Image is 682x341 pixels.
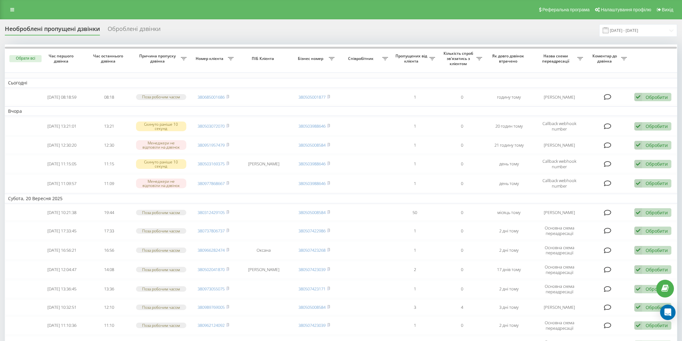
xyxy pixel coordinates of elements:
td: [PERSON_NAME] [532,299,586,315]
td: Субота, 20 Вересня 2025 [5,194,677,203]
td: місяць тому [485,205,532,220]
td: 2 дні тому [485,241,532,259]
div: Поза робочим часом [136,323,187,328]
td: [DATE] 11:15:05 [38,155,85,173]
div: Скинуто раніше 10 секунд [136,122,187,131]
td: Основна схема переадресації [532,317,586,335]
td: 13:36 [85,280,132,298]
div: Необроблені пропущені дзвінки [5,25,100,35]
td: 14:08 [85,261,132,279]
div: Скинуто раніше 10 секунд [136,159,187,169]
a: 380505008584 [298,142,326,148]
a: 380503072070 [198,123,225,129]
span: Вихід [662,7,673,12]
span: Час останнього дзвінка [91,54,127,63]
td: Callback webhook number [532,117,586,135]
td: [PERSON_NAME] [237,155,291,173]
td: 17 днів тому [485,261,532,279]
td: годину тому [485,89,532,105]
td: 08:18 [85,89,132,105]
div: Оброблені дзвінки [108,25,161,35]
td: [DATE] 08:18:59 [38,89,85,105]
td: Callback webhook number [532,174,586,192]
div: Поза робочим часом [136,286,187,292]
td: [DATE] 17:33:45 [38,222,85,240]
td: 1 [391,241,438,259]
td: [PERSON_NAME] [237,261,291,279]
td: [DATE] 11:10:36 [38,317,85,335]
td: [DATE] 12:30:20 [38,137,85,154]
td: 0 [438,174,485,192]
div: Обробити [646,267,668,273]
a: 380503988646 [298,180,326,186]
div: Обробити [646,161,668,167]
td: 1 [391,89,438,105]
td: 0 [438,137,485,154]
a: 380737806737 [198,228,225,234]
a: 380507422986 [298,228,326,234]
td: 0 [438,222,485,240]
div: Обробити [646,304,668,310]
a: 380977868667 [198,180,225,186]
td: 3 дні тому [485,299,532,315]
a: 380989769005 [198,304,225,310]
div: Обробити [646,123,668,129]
div: Обробити [646,180,668,186]
a: 380962124092 [198,322,225,328]
td: 1 [391,317,438,335]
div: Обробити [646,209,668,216]
td: Основна схема переадресації [532,280,586,298]
td: 3 [391,299,438,315]
td: 13:21 [85,117,132,135]
td: 50 [391,205,438,220]
td: 0 [438,261,485,279]
span: Коментар до дзвінка [589,54,621,63]
div: Обробити [646,228,668,234]
a: 380685001686 [198,94,225,100]
a: 380505001877 [298,94,326,100]
a: 380502041870 [198,267,225,272]
td: Основна схема переадресації [532,261,586,279]
div: Поза робочим часом [136,267,187,272]
td: день тому [485,174,532,192]
td: 0 [438,205,485,220]
td: 12:30 [85,137,132,154]
span: Пропущених від клієнта [395,54,429,63]
a: 380503988646 [298,123,326,129]
td: 20 годин тому [485,117,532,135]
td: Основна схема переадресації [532,241,586,259]
div: Open Intercom Messenger [660,305,676,320]
div: Поза робочим часом [136,248,187,253]
span: Налаштування профілю [601,7,651,12]
td: 11:15 [85,155,132,173]
a: 380966282474 [198,247,225,253]
td: Вчора [5,106,677,116]
td: [DATE] 11:09:57 [38,174,85,192]
a: 380505008584 [298,304,326,310]
td: 1 [391,137,438,154]
span: Співробітник [341,56,383,61]
div: Обробити [646,247,668,253]
a: 380505008584 [298,209,326,215]
span: Кількість спроб зв'язатись з клієнтом [442,51,476,66]
span: Номер клієнта [193,56,228,61]
td: Callback webhook number [532,155,586,173]
td: 0 [438,155,485,173]
td: 11:09 [85,174,132,192]
td: 2 дні тому [485,222,532,240]
div: Поза робочим часом [136,228,187,234]
td: Основна схема переадресації [532,222,586,240]
div: Обробити [646,286,668,292]
div: Обробити [646,322,668,328]
td: 21 годину тому [485,137,532,154]
div: Менеджери не відповіли на дзвінок [136,140,187,150]
div: Поза робочим часом [136,210,187,215]
div: Обробити [646,94,668,100]
td: [DATE] 12:04:47 [38,261,85,279]
div: Поза робочим часом [136,305,187,310]
span: Причина пропуску дзвінка [136,54,180,63]
td: 17:33 [85,222,132,240]
td: 4 [438,299,485,315]
a: 380951957479 [198,142,225,148]
a: 380973055075 [198,286,225,292]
